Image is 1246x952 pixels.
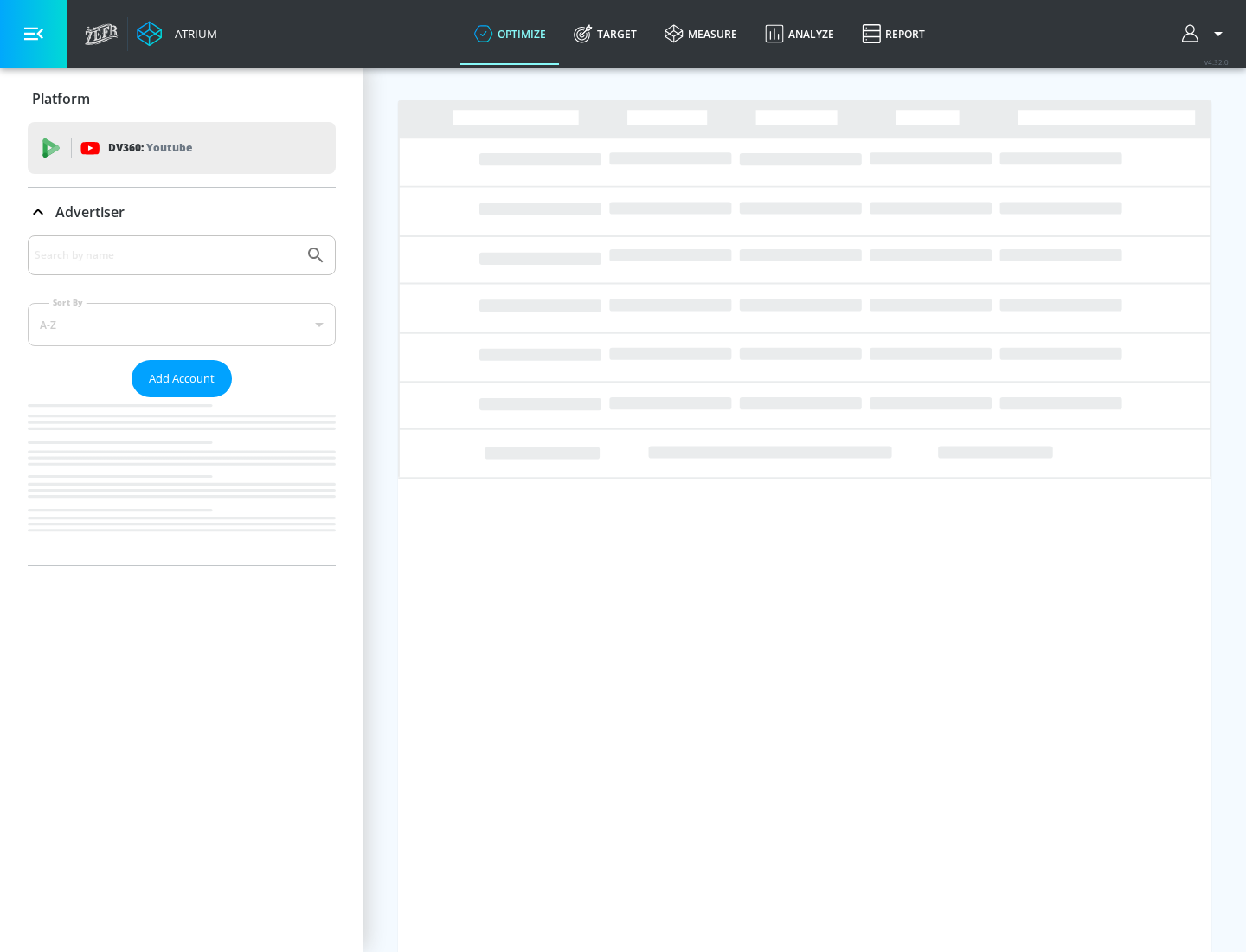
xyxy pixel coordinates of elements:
label: Sort By [49,297,87,308]
div: Advertiser [28,188,336,236]
button: Add Account [132,360,232,397]
a: Target [560,3,651,65]
div: Platform [28,74,336,123]
nav: list of Advertiser [28,397,336,565]
a: Report [848,3,939,65]
p: Platform [32,89,90,108]
a: Atrium [137,21,217,47]
p: DV360: [108,138,192,158]
div: DV360: Youtube [28,122,336,174]
span: Add Account [149,369,215,389]
a: Analyze [751,3,848,65]
p: Advertiser [55,203,125,222]
div: Advertiser [28,235,336,565]
p: Youtube [146,138,192,157]
a: optimize [460,3,560,65]
input: Search by name [35,244,297,267]
a: measure [651,3,751,65]
div: Atrium [168,26,217,42]
span: v 4.32.0 [1204,57,1229,67]
div: A-Z [28,303,336,346]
